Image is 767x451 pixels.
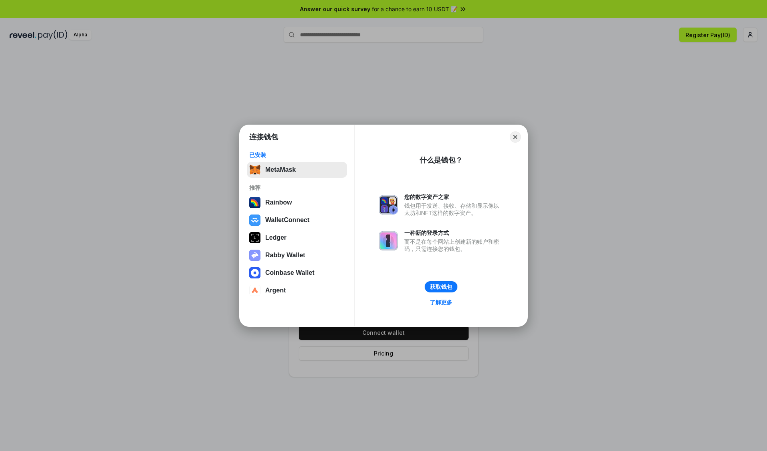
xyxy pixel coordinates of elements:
[425,297,457,308] a: 了解更多
[249,164,260,175] img: svg+xml,%3Csvg%20fill%3D%22none%22%20height%3D%2233%22%20viewBox%3D%220%200%2035%2033%22%20width%...
[247,282,347,298] button: Argent
[249,197,260,208] img: svg+xml,%3Csvg%20width%3D%22120%22%20height%3D%22120%22%20viewBox%3D%220%200%20120%20120%22%20fil...
[379,195,398,215] img: svg+xml,%3Csvg%20xmlns%3D%22http%3A%2F%2Fwww.w3.org%2F2000%2Fsvg%22%20fill%3D%22none%22%20viewBox...
[265,217,310,224] div: WalletConnect
[249,250,260,261] img: svg+xml,%3Csvg%20xmlns%3D%22http%3A%2F%2Fwww.w3.org%2F2000%2Fsvg%22%20fill%3D%22none%22%20viewBox...
[425,281,457,292] button: 获取钱包
[265,199,292,206] div: Rainbow
[247,247,347,263] button: Rabby Wallet
[249,215,260,226] img: svg+xml,%3Csvg%20width%3D%2228%22%20height%3D%2228%22%20viewBox%3D%220%200%2028%2028%22%20fill%3D...
[430,299,452,306] div: 了解更多
[404,202,503,217] div: 钱包用于发送、接收、存储和显示像以太坊和NFT这样的数字资产。
[265,287,286,294] div: Argent
[249,184,345,191] div: 推荐
[510,131,521,143] button: Close
[249,285,260,296] img: svg+xml,%3Csvg%20width%3D%2228%22%20height%3D%2228%22%20viewBox%3D%220%200%2028%2028%22%20fill%3D...
[247,265,347,281] button: Coinbase Wallet
[247,195,347,211] button: Rainbow
[249,267,260,278] img: svg+xml,%3Csvg%20width%3D%2228%22%20height%3D%2228%22%20viewBox%3D%220%200%2028%2028%22%20fill%3D...
[249,132,278,142] h1: 连接钱包
[404,229,503,236] div: 一种新的登录方式
[249,151,345,159] div: 已安装
[249,232,260,243] img: svg+xml,%3Csvg%20xmlns%3D%22http%3A%2F%2Fwww.w3.org%2F2000%2Fsvg%22%20width%3D%2228%22%20height%3...
[247,212,347,228] button: WalletConnect
[265,269,314,276] div: Coinbase Wallet
[379,231,398,250] img: svg+xml,%3Csvg%20xmlns%3D%22http%3A%2F%2Fwww.w3.org%2F2000%2Fsvg%22%20fill%3D%22none%22%20viewBox...
[265,166,296,173] div: MetaMask
[404,193,503,201] div: 您的数字资产之家
[430,283,452,290] div: 获取钱包
[247,230,347,246] button: Ledger
[265,252,305,259] div: Rabby Wallet
[265,234,286,241] div: Ledger
[419,155,463,165] div: 什么是钱包？
[404,238,503,252] div: 而不是在每个网站上创建新的账户和密码，只需连接您的钱包。
[247,162,347,178] button: MetaMask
